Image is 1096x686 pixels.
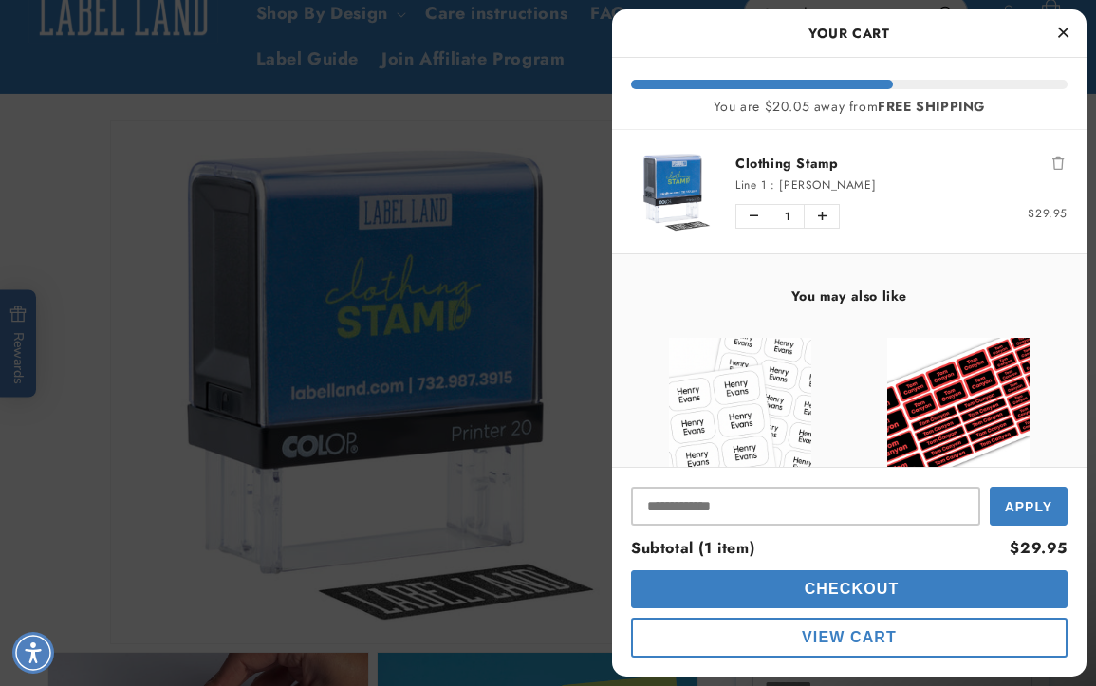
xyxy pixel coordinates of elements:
[736,205,771,228] button: Decrease quantity of Clothing Stamp
[1049,154,1068,173] button: Remove Clothing Stamp
[805,205,839,228] button: Increase quantity of Clothing Stamp
[735,176,767,194] span: Line 1
[631,570,1068,608] button: cart
[779,176,876,194] span: [PERSON_NAME]
[12,632,54,674] div: Accessibility Menu
[18,53,233,89] button: Can this be used on dark clothing?
[735,154,1068,173] a: Clothing Stamp
[631,319,849,650] div: product
[802,629,897,645] span: View Cart
[631,149,716,234] img: Clothing Stamp - Label Land
[1028,205,1068,222] span: $29.95
[631,487,980,526] input: Input Discount
[990,487,1068,526] button: Apply
[1010,535,1068,563] div: $29.95
[849,319,1068,650] div: product
[878,97,985,116] b: FREE SHIPPING
[669,338,811,480] img: View Stick N' Wear Stikins® Labels
[771,176,775,194] span: :
[70,106,233,142] button: What size is the imprint?
[631,618,1068,658] button: cart
[1049,19,1077,47] button: Close Cart
[800,581,900,597] span: Checkout
[631,99,1068,115] div: You are $20.05 away from
[771,205,805,228] span: 1
[1005,499,1052,514] span: Apply
[16,25,271,47] textarea: Type your message here
[631,287,1068,305] h4: You may also like
[631,19,1068,47] h2: Your Cart
[631,130,1068,253] li: product
[887,338,1030,480] img: Assorted Name Labels - Label Land
[631,537,754,559] span: Subtotal (1 item)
